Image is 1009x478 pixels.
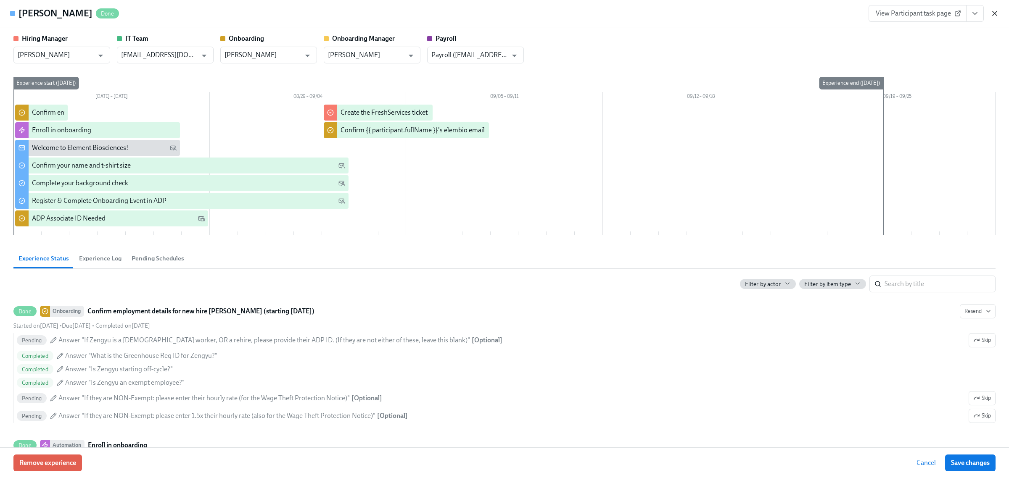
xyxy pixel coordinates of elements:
[79,254,122,263] span: Experience Log
[301,49,314,62] button: Open
[472,336,502,345] div: [ Optional ]
[65,351,217,360] span: Answer "What is the Greenhouse Req ID for Zengyu?"
[18,254,69,263] span: Experience Status
[804,280,851,288] span: Filter by item type
[819,77,883,89] div: Experience end ([DATE])
[18,7,92,20] h4: [PERSON_NAME]
[740,279,796,289] button: Filter by actor
[338,162,345,169] svg: Personal Email
[332,34,395,42] strong: Onboarding Manager
[13,77,79,89] div: Experience start ([DATE])
[17,413,47,419] span: Pending
[406,92,602,103] div: 09/05 – 09/11
[87,306,314,316] strong: Confirm employment details for new hire [PERSON_NAME] (starting [DATE])
[58,411,375,420] span: Answer "If they are NON-Exempt: please enter 1.5x their hourly rate (also for the Wage Theft Prot...
[19,459,76,467] span: Remove experience
[50,306,84,317] div: Onboarding
[966,5,984,22] button: View task page
[65,378,185,387] span: Answer "Is Zengyu an exempt employee?"
[917,459,936,467] span: Cancel
[88,440,147,450] strong: Enroll in onboarding
[508,49,521,62] button: Open
[94,49,107,62] button: Open
[170,144,177,151] svg: Personal Email
[17,380,53,386] span: Completed
[22,34,68,42] strong: Hiring Manager
[799,92,996,103] div: 09/19 – 09/25
[32,126,91,135] div: Enroll in onboarding
[96,11,119,17] span: Done
[17,353,53,359] span: Completed
[969,333,996,347] button: DoneOnboardingConfirm employment details for new hire [PERSON_NAME] (starting [DATE])ResendStarte...
[32,143,128,152] div: Welcome to Element Biosciences!
[603,92,799,103] div: 09/12 – 09/18
[885,276,996,292] input: Search by title
[13,308,37,315] span: Done
[17,337,47,344] span: Pending
[13,322,58,329] span: Friday, August 22nd 2025, 9:11 am
[13,92,210,103] div: [DATE] – [DATE]
[973,394,991,402] span: Skip
[338,197,345,204] svg: Personal Email
[62,322,91,329] span: Sunday, August 24th 2025, 9:00 am
[969,409,996,423] button: DoneOnboardingConfirm employment details for new hire [PERSON_NAME] (starting [DATE])ResendStarte...
[32,108,370,117] div: Confirm employment details for new hire {{ participant.fullName }} (starting {{ participant.start...
[869,5,967,22] a: View Participant task page
[951,459,990,467] span: Save changes
[338,180,345,186] svg: Personal Email
[32,161,131,170] div: Confirm your name and t-shirt size
[351,394,382,403] div: [ Optional ]
[341,108,511,117] div: Create the FreshServices ticket for {{ participant.fullName }}
[58,394,350,403] span: Answer "If they are NON-Exempt: please enter their hourly rate (for the Wage Theft Protection Not...
[799,279,866,289] button: Filter by item type
[198,215,205,222] svg: Work Email
[969,391,996,405] button: DoneOnboardingConfirm employment details for new hire [PERSON_NAME] (starting [DATE])ResendStarte...
[960,304,996,318] button: DoneOnboardingConfirm employment details for new hire [PERSON_NAME] (starting [DATE])Started on[D...
[341,126,485,135] div: Confirm {{ participant.fullName }}'s elembio email
[13,322,150,330] div: • •
[32,196,166,205] div: Register & Complete Onboarding Event in ADP
[404,49,417,62] button: Open
[32,179,128,188] div: Complete your background check
[95,322,150,329] span: Friday, August 22nd 2025, 9:20 am
[973,412,991,420] span: Skip
[945,454,996,471] button: Save changes
[32,214,106,223] div: ADP Associate ID Needed
[17,395,47,402] span: Pending
[125,34,148,42] strong: IT Team
[198,49,211,62] button: Open
[17,366,53,373] span: Completed
[876,9,959,18] span: View Participant task page
[210,92,406,103] div: 08/29 – 09/04
[745,280,781,288] span: Filter by actor
[973,336,991,344] span: Skip
[377,411,408,420] div: [ Optional ]
[13,442,37,449] span: Done
[229,34,264,42] strong: Onboarding
[13,454,82,471] button: Remove experience
[50,440,85,451] div: Automation
[58,336,470,345] span: Answer "If Zengyu is a [DEMOGRAPHIC_DATA] worker, OR a rehire, please provide their ADP ID. (If t...
[964,307,991,315] span: Resend
[911,454,942,471] button: Cancel
[132,254,184,263] span: Pending Schedules
[436,34,456,42] strong: Payroll
[65,365,173,374] span: Answer "Is Zengyu starting off-cycle?"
